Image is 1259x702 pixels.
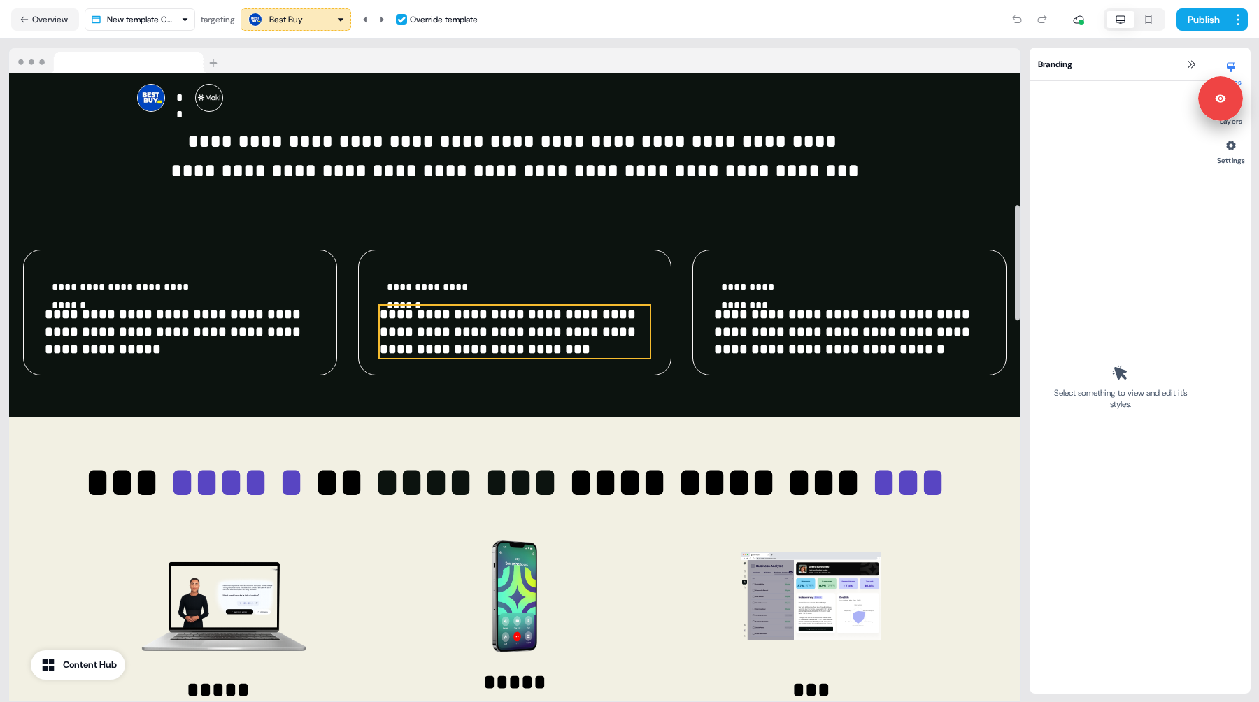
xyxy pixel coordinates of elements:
[201,13,235,27] div: targeting
[131,540,306,652] img: Image
[241,8,351,31] button: Best Buy
[9,48,224,73] img: Browser topbar
[31,650,125,680] button: Content Hub
[11,8,79,31] button: Overview
[107,13,176,27] div: New template Copy
[63,658,117,672] div: Content Hub
[427,540,602,652] img: Image
[1176,8,1228,31] button: Publish
[410,13,478,27] div: Override template
[1049,387,1191,410] div: Select something to view and edit it’s styles.
[1030,48,1211,81] div: Branding
[741,540,881,652] img: Image
[269,13,303,27] div: Best Buy
[1211,134,1251,165] button: Settings
[1211,56,1251,87] button: Styles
